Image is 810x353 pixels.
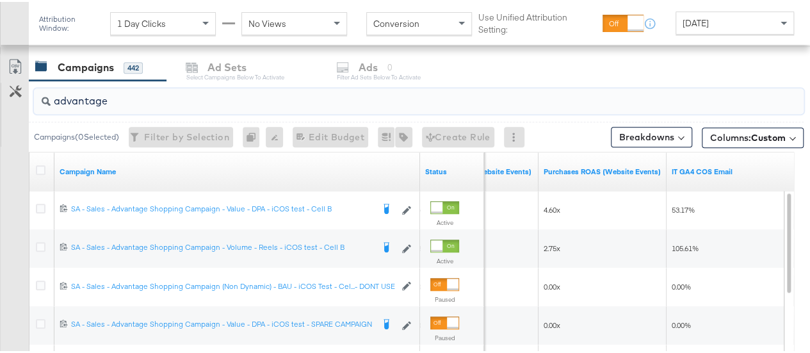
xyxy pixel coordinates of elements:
span: 105.61% [672,242,699,251]
div: 442 [124,60,143,72]
span: 0.00x [544,318,560,328]
button: Breakdowns [611,125,692,145]
a: SA - Sales - Advantage Shopping Campaign (Non Dynamic) - BAU - iCOS Test - Cel...- DONT USE [71,279,395,290]
span: 53.17% [672,203,695,213]
span: 0.00% [672,280,691,290]
a: IT NET COS _ GA4 [672,165,790,175]
label: Active [430,217,459,225]
span: 4.60x [544,203,560,213]
a: Shows the current state of your Ad Campaign. [425,165,479,175]
div: 0 [243,125,266,145]
a: The total value of the purchase actions divided by spend tracked by your Custom Audience pixel on... [544,165,661,175]
div: Campaigns ( 0 Selected) [34,129,119,141]
span: Conversion [373,16,419,28]
a: SA - Sales - Advantage Shopping Campaign - Value - DPA - iCOS test - SPARE CAMPAIGN [71,317,373,330]
div: Attribution Window: [38,13,104,31]
label: Paused [430,332,459,340]
div: SA - Sales - Advantage Shopping Campaign - Volume - Reels - iCOS test - Cell B [71,240,373,250]
button: Columns:Custom [702,126,804,146]
label: Use Unified Attribution Setting: [478,10,597,33]
a: SA - Sales - Advantage Shopping Campaign - Volume - Reels - iCOS test - Cell B [71,240,373,253]
a: Your campaign name. [60,165,415,175]
div: SA - Sales - Advantage Shopping Campaign - Value - DPA - iCOS test - Cell B [71,202,373,212]
span: 2.75x [544,242,560,251]
input: Search Campaigns by Name, ID or Objective [51,81,736,106]
div: SA - Sales - Advantage Shopping Campaign - Value - DPA - iCOS test - SPARE CAMPAIGN [71,317,373,327]
span: 0.00x [544,280,560,290]
span: [DATE] [683,15,709,27]
div: SA - Sales - Advantage Shopping Campaign (Non Dynamic) - BAU - iCOS Test - Cel...- DONT USE [71,279,395,290]
a: SA - Sales - Advantage Shopping Campaign - Value - DPA - iCOS test - Cell B [71,202,373,215]
span: Custom [751,130,786,142]
span: No Views [248,16,286,28]
span: 0.00% [672,318,691,328]
div: Campaigns [58,58,114,73]
span: Columns: [710,129,786,142]
label: Active [430,255,459,263]
label: Paused [430,293,459,302]
span: 1 Day Clicks [117,16,166,28]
